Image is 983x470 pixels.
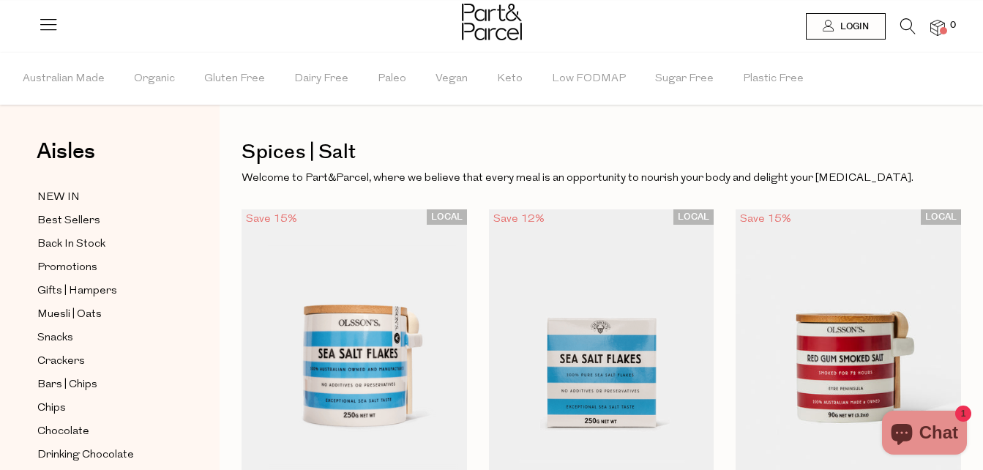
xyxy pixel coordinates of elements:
[37,235,171,253] a: Back In Stock
[37,400,66,417] span: Chips
[134,53,175,105] span: Organic
[37,189,80,206] span: NEW IN
[294,53,348,105] span: Dairy Free
[878,411,971,458] inbox-online-store-chat: Shopify online store chat
[37,352,171,370] a: Crackers
[37,141,95,177] a: Aisles
[37,283,117,300] span: Gifts | Hampers
[37,447,134,464] span: Drinking Chocolate
[837,20,869,33] span: Login
[37,188,171,206] a: NEW IN
[242,209,302,229] div: Save 15%
[37,236,105,253] span: Back In Stock
[37,329,171,347] a: Snacks
[497,53,523,105] span: Keto
[37,305,171,324] a: Muesli | Oats
[37,329,73,347] span: Snacks
[23,53,105,105] span: Australian Made
[204,53,265,105] span: Gluten Free
[242,135,961,169] h1: Spices | Salt
[37,259,97,277] span: Promotions
[37,422,171,441] a: Chocolate
[37,212,100,230] span: Best Sellers
[37,399,171,417] a: Chips
[921,209,961,225] span: LOCAL
[552,53,626,105] span: Low FODMAP
[37,446,171,464] a: Drinking Chocolate
[37,135,95,168] span: Aisles
[489,209,549,229] div: Save 12%
[427,209,467,225] span: LOCAL
[462,4,522,40] img: Part&Parcel
[930,20,945,35] a: 0
[242,169,961,188] p: Welcome to Part&Parcel, where we believe that every meal is an opportunity to nourish your body a...
[37,258,171,277] a: Promotions
[673,209,714,225] span: LOCAL
[37,282,171,300] a: Gifts | Hampers
[37,423,89,441] span: Chocolate
[37,376,171,394] a: Bars | Chips
[743,53,804,105] span: Plastic Free
[37,212,171,230] a: Best Sellers
[37,306,102,324] span: Muesli | Oats
[946,19,960,32] span: 0
[436,53,468,105] span: Vegan
[655,53,714,105] span: Sugar Free
[37,376,97,394] span: Bars | Chips
[806,13,886,40] a: Login
[37,353,85,370] span: Crackers
[736,209,796,229] div: Save 15%
[378,53,406,105] span: Paleo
